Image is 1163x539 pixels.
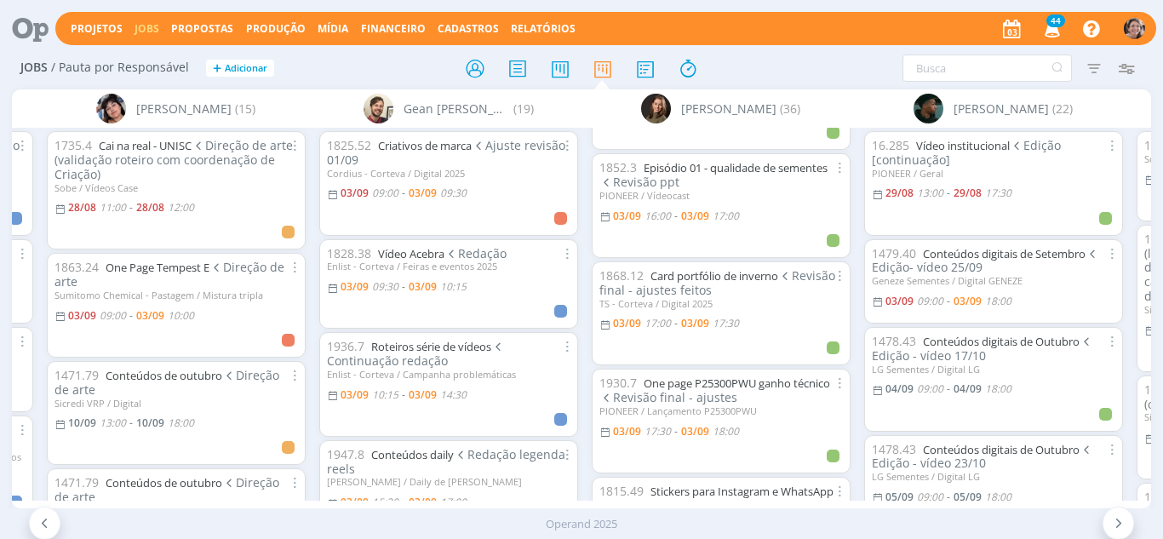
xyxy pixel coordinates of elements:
[641,94,671,123] img: J
[96,94,126,123] img: E
[599,190,843,201] div: PIONEER / Vídeocast
[361,21,426,36] a: Financeiro
[327,168,570,179] div: Cordius - Corteva / Digital 2025
[985,186,1011,200] : 17:30
[872,333,916,349] span: 1478.43
[241,22,311,36] button: Produção
[599,267,836,298] span: Revisão final - ajustes feitos
[402,497,405,507] : -
[885,381,914,396] : 04/09
[166,22,238,36] button: Propostas
[674,427,678,437] : -
[674,211,678,221] : -
[872,137,909,153] span: 16.285
[136,308,164,323] : 03/09
[168,308,194,323] : 10:00
[318,21,348,36] a: Mídia
[923,442,1080,457] a: Conteúdos digitais de Outubro
[106,475,222,490] a: Conteúdos de outubro
[872,168,1115,179] div: PIONEER / Geral
[681,100,776,118] span: [PERSON_NAME]
[378,246,444,261] a: Vídeo Acebra
[404,100,510,118] span: Gean [PERSON_NAME]
[372,495,398,509] : 15:30
[954,381,982,396] : 04/09
[872,137,1062,168] span: Edição [continuação]
[371,339,491,354] a: Roteiros série de vídeos
[327,476,570,487] div: [PERSON_NAME] / Daily de [PERSON_NAME]
[681,424,709,439] : 03/09
[872,275,1115,286] div: Geneze Sementes / Digital GENEZE
[613,316,641,330] : 03/09
[327,137,566,168] span: Ajuste revisão 01/09
[327,338,364,354] span: 1936.7
[327,338,506,369] span: Continuação redação
[713,424,739,439] : 18:00
[599,174,680,190] span: Revisão ppt
[54,137,294,182] span: Direção de arte (validação roteiro com coordenação de Criação)
[71,21,123,36] a: Projetos
[206,60,274,77] button: +Adicionar
[129,22,164,36] button: Jobs
[106,368,222,383] a: Conteúdos de outubro
[917,294,943,308] : 09:00
[917,381,943,396] : 09:00
[947,296,950,307] : -
[20,60,48,75] span: Jobs
[644,160,828,175] a: Episódio 01 - qualidade de sementes
[51,60,189,75] span: / Pauta por Responsável
[129,311,133,321] : -
[100,308,126,323] : 09:00
[213,60,221,77] span: +
[409,387,437,402] : 03/09
[129,418,133,428] : -
[872,333,1094,364] span: Edição - vídeo 17/10
[54,259,285,290] span: Direção de arte
[713,209,739,223] : 17:00
[444,245,507,261] span: Redação
[902,54,1072,82] input: Busca
[341,186,369,200] : 03/09
[136,416,164,430] : 10/09
[923,334,1080,349] a: Conteúdos digitais de Outubro
[341,387,369,402] : 03/09
[327,261,570,272] div: Enlist - Corteva / Feiras e eventos 2025
[341,279,369,294] : 03/09
[371,447,454,462] a: Conteúdos daily
[780,100,800,118] span: (36)
[129,203,133,213] : -
[1046,14,1065,27] span: 44
[872,364,1115,375] div: LG Sementes / Digital LG
[440,387,467,402] : 14:30
[327,446,566,477] span: Redação legenda reels
[917,186,943,200] : 13:00
[440,279,467,294] : 10:15
[327,245,371,261] span: 1828.38
[106,260,209,275] a: One Page Tempest E
[68,200,96,215] : 28/08
[923,246,1086,261] a: Conteúdos digitais de Setembro
[225,63,267,74] span: Adicionar
[872,245,916,261] span: 1479.40
[312,22,353,36] button: Mídia
[409,186,437,200] : 03/09
[54,182,298,193] div: Sobe / Vídeos Case
[372,387,398,402] : 10:15
[136,100,232,118] span: [PERSON_NAME]
[681,209,709,223] : 03/09
[68,308,96,323] : 03/09
[68,416,96,430] : 10/09
[713,316,739,330] : 17:30
[99,138,192,153] a: Cai na real - UNISC
[100,416,126,430] : 13:00
[872,245,1100,276] span: Edição- vídeo 25/09
[872,441,916,457] span: 1478.43
[954,100,1049,118] span: [PERSON_NAME]
[54,367,280,398] span: Direção de arte
[916,138,1010,153] a: Vídeo institucional
[985,294,1011,308] : 18:00
[599,298,843,309] div: TS - Corteva / Digital 2025
[1124,18,1145,39] img: A
[954,490,982,504] : 05/09
[438,21,499,36] span: Cadastros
